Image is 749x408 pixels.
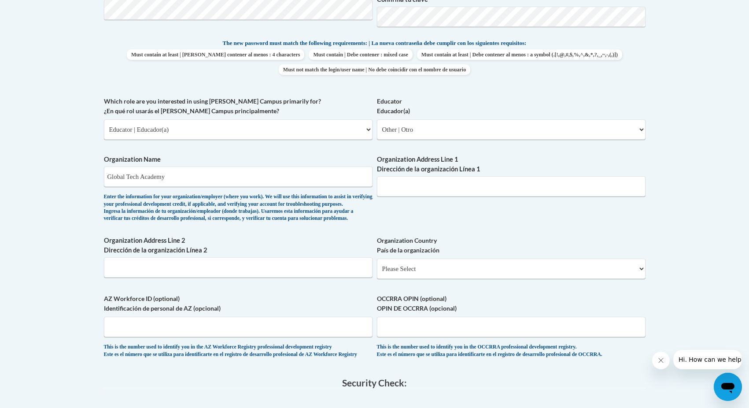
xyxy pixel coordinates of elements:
[104,236,373,255] label: Organization Address Line 2 Dirección de la organización Línea 2
[652,352,670,369] iframe: Close message
[5,6,71,13] span: Hi. How can we help?
[377,236,646,255] label: Organization Country País de la organización
[377,344,646,358] div: This is the number used to identify you in the OCCRRA professional development registry. Este es ...
[377,96,646,116] label: Educator Educador(a)
[673,350,742,369] iframe: Message from company
[104,193,373,223] div: Enter the information for your organization/employer (where you work). We will use this informati...
[377,176,646,197] input: Metadata input
[417,49,622,60] span: Must contain at least | Debe contener al menos : a symbol (.[!,@,#,$,%,^,&,*,?,_,~,-,(,)])
[223,39,527,47] span: The new password must match the following requirements: | La nueva contraseña debe cumplir con lo...
[104,294,373,313] label: AZ Workforce ID (optional) Identificación de personal de AZ (opcional)
[104,155,373,164] label: Organization Name
[377,155,646,174] label: Organization Address Line 1 Dirección de la organización Línea 1
[104,96,373,116] label: Which role are you interested in using [PERSON_NAME] Campus primarily for? ¿En qué rol usarás el ...
[342,377,407,388] span: Security Check:
[279,64,470,75] span: Must not match the login/user name | No debe coincidir con el nombre de usuario
[104,167,373,187] input: Metadata input
[127,49,304,60] span: Must contain at least | [PERSON_NAME] contener al menos : 4 characters
[377,294,646,313] label: OCCRRA OPIN (optional) OPIN DE OCCRRA (opcional)
[309,49,412,60] span: Must contain | Debe contener : mixed case
[104,344,373,358] div: This is the number used to identify you in the AZ Workforce Registry professional development reg...
[714,373,742,401] iframe: Button to launch messaging window
[104,257,373,278] input: Metadata input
